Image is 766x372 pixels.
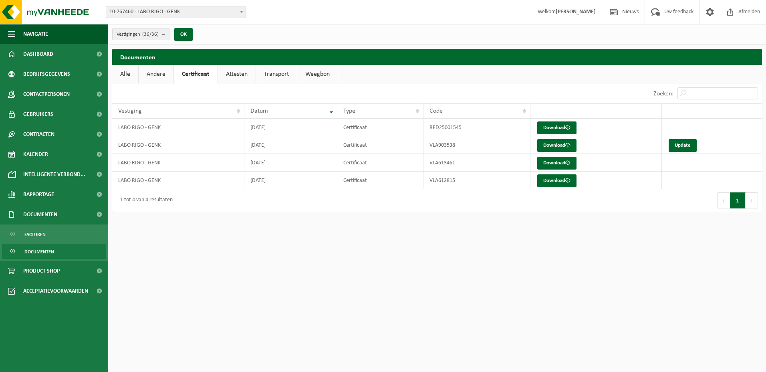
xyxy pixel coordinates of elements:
td: Certificaat [337,119,423,136]
a: Update [669,139,697,152]
h2: Documenten [112,49,762,65]
td: VLA613461 [423,154,530,172]
td: LABO RIGO - GENK [112,136,244,154]
a: Certificaat [174,65,218,83]
button: Vestigingen(36/36) [112,28,169,40]
span: Contracten [23,124,54,144]
a: Andere [139,65,173,83]
td: [DATE] [244,119,337,136]
a: Download [537,174,577,187]
a: Attesten [218,65,256,83]
span: Gebruikers [23,104,53,124]
span: Contactpersonen [23,84,70,104]
td: [DATE] [244,136,337,154]
span: Kalender [23,144,48,164]
a: Facturen [2,226,106,242]
strong: [PERSON_NAME] [556,9,596,15]
span: Type [343,108,355,114]
span: Rapportage [23,184,54,204]
a: Transport [256,65,297,83]
td: VLA612815 [423,172,530,189]
td: VLA903538 [423,136,530,154]
span: Facturen [24,227,46,242]
span: Dashboard [23,44,53,64]
a: Alle [112,65,138,83]
span: Navigatie [23,24,48,44]
td: Certificaat [337,172,423,189]
span: Vestiging [118,108,142,114]
count: (36/36) [142,32,159,37]
label: Zoeken: [653,91,673,97]
a: Weegbon [297,65,338,83]
a: Download [537,157,577,170]
span: Datum [250,108,268,114]
td: [DATE] [244,172,337,189]
a: Download [537,121,577,134]
td: Certificaat [337,136,423,154]
td: [DATE] [244,154,337,172]
span: Documenten [23,204,57,224]
a: Download [537,139,577,152]
button: Previous [717,192,730,208]
button: 1 [730,192,746,208]
div: 1 tot 4 van 4 resultaten [116,193,173,208]
span: Code [429,108,443,114]
button: Next [746,192,758,208]
span: Vestigingen [117,28,159,40]
td: LABO RIGO - GENK [112,119,244,136]
span: Documenten [24,244,54,259]
td: Certificaat [337,154,423,172]
td: LABO RIGO - GENK [112,154,244,172]
a: Documenten [2,244,106,259]
span: Product Shop [23,261,60,281]
td: RED25001545 [423,119,530,136]
span: Acceptatievoorwaarden [23,281,88,301]
button: OK [174,28,193,41]
span: 10-767460 - LABO RIGO - GENK [106,6,246,18]
td: LABO RIGO - GENK [112,172,244,189]
span: Bedrijfsgegevens [23,64,70,84]
span: Intelligente verbond... [23,164,85,184]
